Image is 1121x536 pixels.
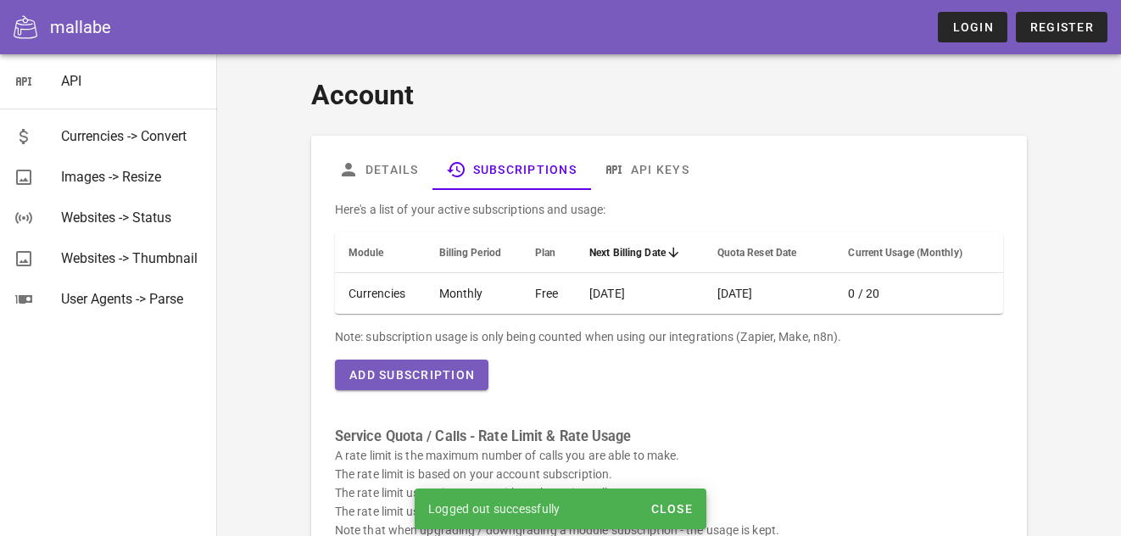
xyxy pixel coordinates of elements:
[61,169,204,185] div: Images -> Resize
[415,489,644,529] div: Logged out successfully
[439,247,501,259] span: Billing Period
[1016,12,1107,42] a: Register
[890,427,1113,506] iframe: Tidio Chat
[61,73,204,89] div: API
[848,247,962,259] span: Current Usage (Monthly)
[848,287,879,300] span: 0 / 20
[335,232,426,273] th: Module
[335,427,1003,446] h3: Service Quota / Calls - Rate Limit & Rate Usage
[61,291,204,307] div: User Agents -> Parse
[938,12,1007,42] a: Login
[61,128,204,144] div: Currencies -> Convert
[335,200,1003,219] p: Here's a list of your active subscriptions and usage:
[589,247,666,259] span: Next Billing Date
[521,273,576,314] td: Free
[590,149,703,190] a: API Keys
[951,20,993,34] span: Login
[1029,20,1094,34] span: Register
[535,247,555,259] span: Plan
[432,149,590,190] a: Subscriptions
[325,149,432,190] a: Details
[576,273,704,314] td: [DATE]
[704,273,835,314] td: [DATE]
[834,232,1003,273] th: Current Usage (Monthly): Not sorted. Activate to sort ascending.
[349,247,384,259] span: Module
[61,250,204,266] div: Websites -> Thumbnail
[576,232,704,273] th: Next Billing Date: Sorted descending. Activate to remove sorting.
[644,494,700,524] button: Close
[717,247,797,259] span: Quota Reset Date
[349,368,475,382] span: Add Subscription
[50,14,111,40] div: mallabe
[704,232,835,273] th: Quota Reset Date: Not sorted. Activate to sort ascending.
[335,360,488,390] button: Add Subscription
[426,273,522,314] td: Monthly
[311,75,1027,115] h1: Account
[426,232,522,273] th: Billing Period
[521,232,576,273] th: Plan
[335,273,426,314] td: Currencies
[335,327,1003,346] div: Note: subscription usage is only being counted when using our integrations (Zapier, Make, n8n).
[61,209,204,226] div: Websites -> Status
[650,502,693,516] span: Close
